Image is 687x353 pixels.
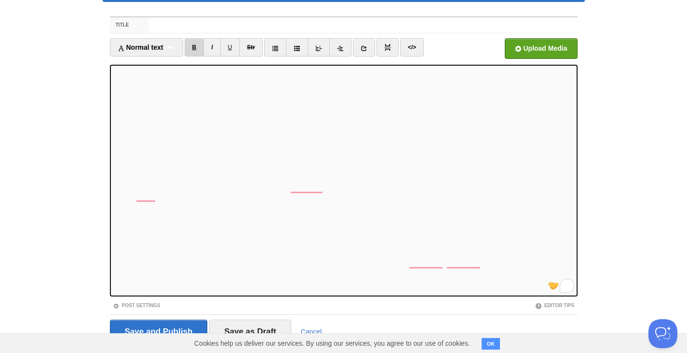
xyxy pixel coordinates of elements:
[185,38,204,56] a: B
[482,338,500,350] button: OK
[113,303,161,308] a: Post Settings
[301,328,322,336] a: Cancel
[209,320,291,344] input: Save as Draft
[110,320,208,344] input: Save and Publish
[535,303,575,308] a: Editor Tips
[110,17,149,33] label: Title
[239,38,263,56] a: Str
[220,38,240,56] a: U
[648,319,677,348] iframe: Help Scout Beacon - Open
[247,44,255,51] del: Str
[118,43,163,51] span: Normal text
[185,334,480,353] span: Cookies help us deliver our services. By using our services, you agree to our use of cookies.
[400,38,424,56] a: </>
[203,38,220,56] a: I
[384,44,391,51] img: pagebreak-icon.png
